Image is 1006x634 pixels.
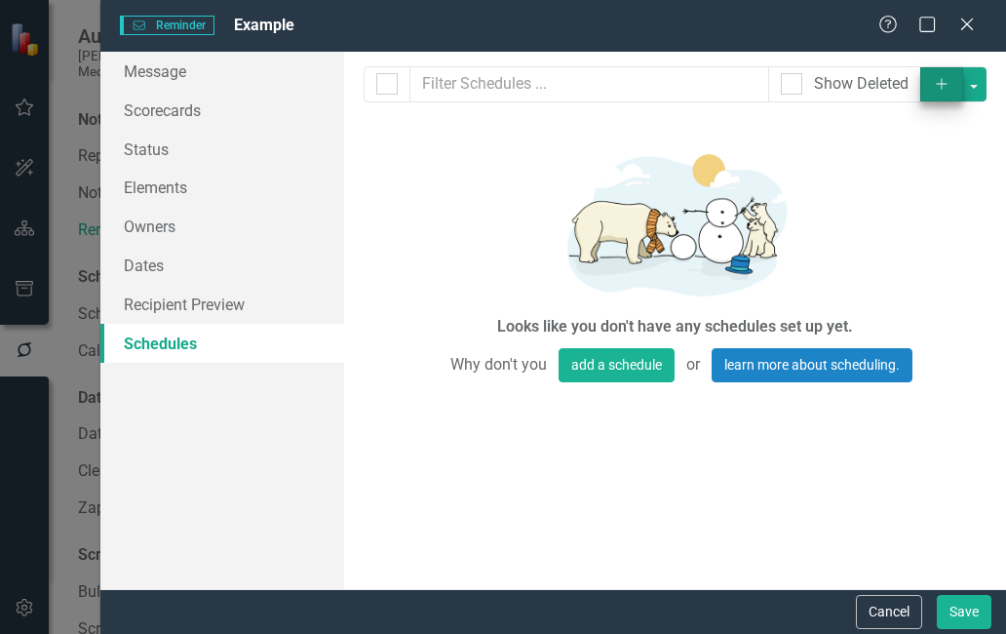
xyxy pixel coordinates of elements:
a: Status [100,130,344,169]
a: Recipient Preview [100,285,344,324]
a: Message [100,52,344,91]
a: learn more about scheduling. [712,348,912,382]
a: Schedules [100,324,344,363]
span: Why don't you [439,348,559,382]
span: Reminder [120,16,213,35]
input: Filter Schedules ... [409,66,769,102]
span: or [675,348,712,382]
a: Dates [100,246,344,285]
span: Example [234,16,294,34]
button: add a schedule [559,348,675,382]
div: Looks like you don't have any schedules set up yet. [497,316,853,338]
a: Elements [100,168,344,207]
button: Cancel [856,595,922,629]
div: Show Deleted [814,73,909,96]
a: Owners [100,207,344,246]
img: Getting started [383,137,968,311]
a: Scorecards [100,91,344,130]
button: Save [937,595,991,629]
